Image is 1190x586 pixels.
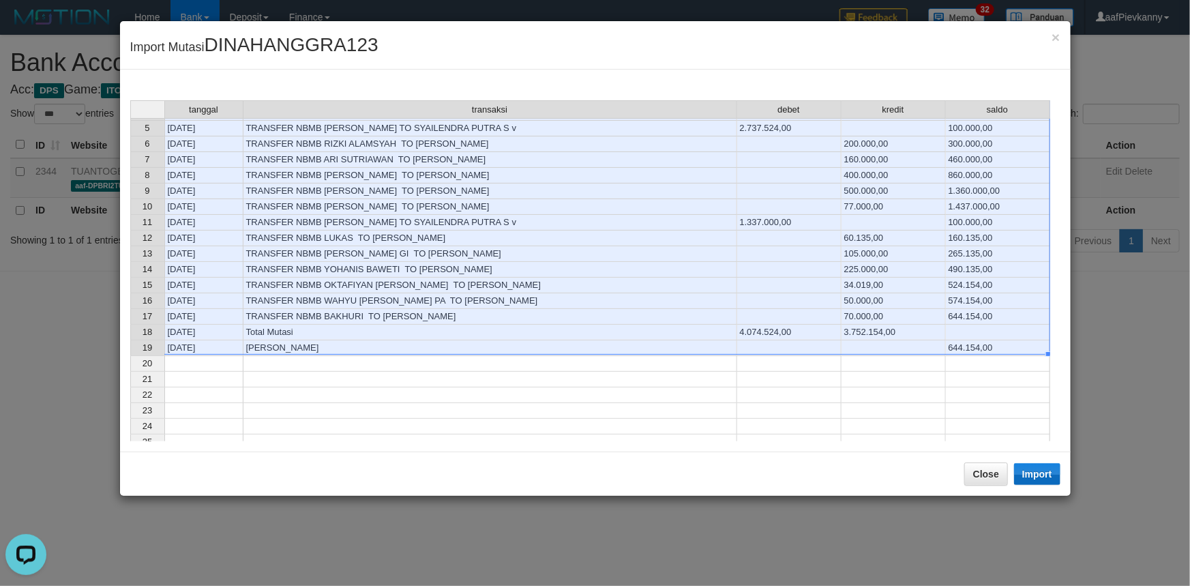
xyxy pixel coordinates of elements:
[143,327,152,337] span: 18
[243,121,737,136] td: TRANSFER NBMB [PERSON_NAME] TO SYAILENDRA PUTRA S v
[164,168,243,184] td: [DATE]
[842,325,946,340] td: 3.752.154,00
[842,168,946,184] td: 400.000,00
[243,340,737,356] td: [PERSON_NAME]
[472,105,507,115] span: transaksi
[143,390,152,400] span: 22
[842,309,946,325] td: 70.000,00
[143,421,152,431] span: 24
[243,325,737,340] td: Total Mutasi
[882,105,904,115] span: kredit
[145,123,149,133] span: 5
[946,215,1050,231] td: 100.000,00
[243,309,737,325] td: TRANSFER NBMB BAKHURI TO [PERSON_NAME]
[143,358,152,368] span: 20
[143,342,152,353] span: 19
[143,264,152,274] span: 14
[145,186,149,196] span: 9
[737,121,842,136] td: 2.737.524,00
[946,246,1050,262] td: 265.135,00
[164,121,243,136] td: [DATE]
[164,199,243,215] td: [DATE]
[243,152,737,168] td: TRANSFER NBMB ARI SUTRIAWAN TO [PERSON_NAME]
[243,262,737,278] td: TRANSFER NBMB YOHANIS BAWETI TO [PERSON_NAME]
[243,231,737,246] td: TRANSFER NBMB LUKAS TO [PERSON_NAME]
[842,152,946,168] td: 160.000,00
[842,262,946,278] td: 225.000,00
[143,201,152,211] span: 10
[164,262,243,278] td: [DATE]
[143,437,152,447] span: 25
[143,233,152,243] span: 12
[946,168,1050,184] td: 860.000,00
[164,309,243,325] td: [DATE]
[143,217,152,227] span: 11
[842,184,946,199] td: 500.000,00
[243,136,737,152] td: TRANSFER NBMB RIZKI ALAMSYAH TO [PERSON_NAME]
[164,325,243,340] td: [DATE]
[143,374,152,384] span: 21
[164,184,243,199] td: [DATE]
[164,293,243,309] td: [DATE]
[1052,30,1060,44] button: Close
[164,215,243,231] td: [DATE]
[145,170,149,180] span: 8
[164,152,243,168] td: [DATE]
[737,325,842,340] td: 4.074.524,00
[737,215,842,231] td: 1.337.000,00
[243,168,737,184] td: TRANSFER NBMB [PERSON_NAME] TO [PERSON_NAME]
[130,40,378,54] span: Import Mutasi
[946,262,1050,278] td: 490.135,00
[145,138,149,149] span: 6
[143,295,152,306] span: 16
[842,278,946,293] td: 34.019,00
[946,199,1050,215] td: 1.437.000,00
[164,136,243,152] td: [DATE]
[143,280,152,290] span: 15
[777,105,800,115] span: debet
[946,340,1050,356] td: 644.154,00
[243,184,737,199] td: TRANSFER NBMB [PERSON_NAME] TO [PERSON_NAME]
[1052,29,1060,45] span: ×
[145,154,149,164] span: 7
[164,231,243,246] td: [DATE]
[143,311,152,321] span: 17
[164,246,243,262] td: [DATE]
[243,199,737,215] td: TRANSFER NBMB [PERSON_NAME] TO [PERSON_NAME]
[946,152,1050,168] td: 460.000,00
[946,184,1050,199] td: 1.360.000,00
[964,463,1008,486] button: Close
[842,246,946,262] td: 105.000,00
[130,100,164,119] th: Select whole grid
[946,309,1050,325] td: 644.154,00
[842,293,946,309] td: 50.000,00
[205,34,378,55] span: DINAHANGGRA123
[842,231,946,246] td: 60.135,00
[946,293,1050,309] td: 574.154,00
[946,278,1050,293] td: 524.154,00
[946,121,1050,136] td: 100.000,00
[946,136,1050,152] td: 300.000,00
[164,340,243,356] td: [DATE]
[243,293,737,309] td: TRANSFER NBMB WAHYU [PERSON_NAME] PA TO [PERSON_NAME]
[987,105,1008,115] span: saldo
[143,405,152,415] span: 23
[143,248,152,259] span: 13
[243,215,737,231] td: TRANSFER NBMB [PERSON_NAME] TO SYAILENDRA PUTRA S v
[1014,463,1060,485] button: Import
[243,278,737,293] td: TRANSFER NBMB OKTAFIYAN [PERSON_NAME] TO [PERSON_NAME]
[5,5,46,46] button: Open LiveChat chat widget
[842,136,946,152] td: 200.000,00
[946,231,1050,246] td: 160.135,00
[842,199,946,215] td: 77.000,00
[243,246,737,262] td: TRANSFER NBMB [PERSON_NAME] GI TO [PERSON_NAME]
[189,105,218,115] span: tanggal
[164,278,243,293] td: [DATE]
